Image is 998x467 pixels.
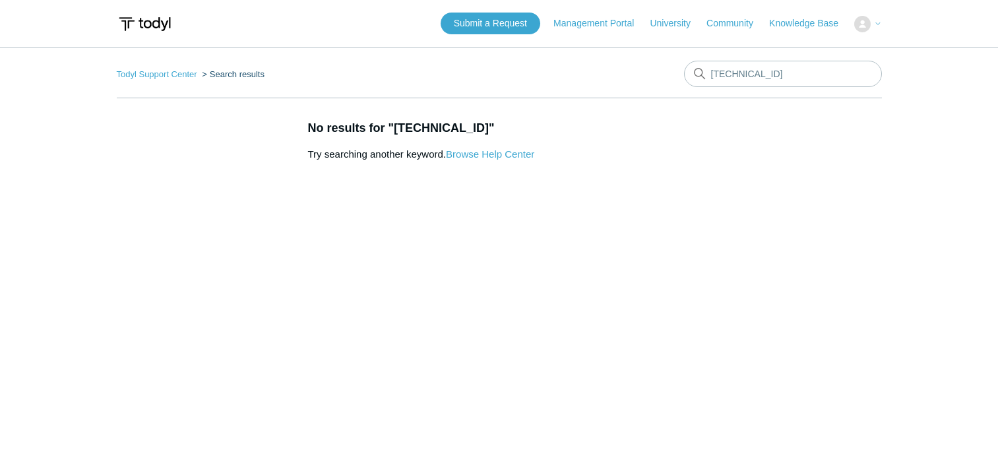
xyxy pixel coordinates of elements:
[684,61,882,87] input: Search
[446,148,534,160] a: Browse Help Center
[553,16,647,30] a: Management Portal
[650,16,703,30] a: University
[117,12,173,36] img: Todyl Support Center Help Center home page
[769,16,852,30] a: Knowledge Base
[706,16,766,30] a: Community
[199,69,265,79] li: Search results
[441,13,540,34] a: Submit a Request
[117,69,197,79] a: Todyl Support Center
[117,69,200,79] li: Todyl Support Center
[308,119,882,137] h1: No results for "[TECHNICAL_ID]"
[308,147,882,162] p: Try searching another keyword.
